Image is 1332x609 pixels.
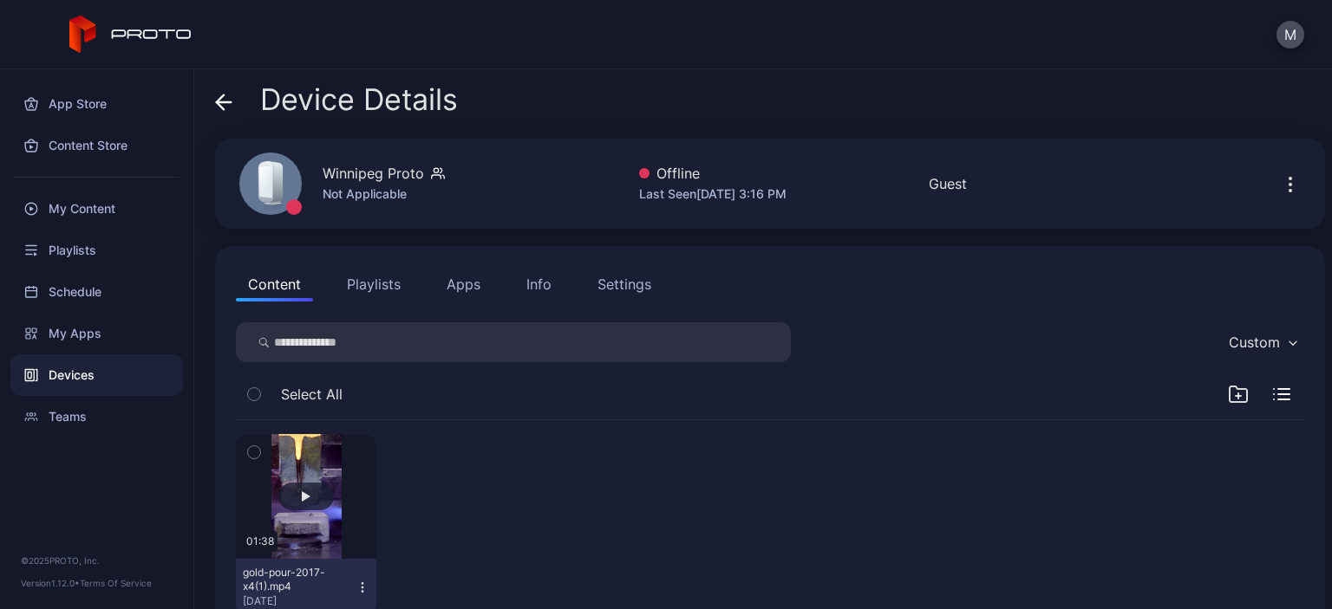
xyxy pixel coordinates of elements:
[243,594,356,608] div: [DATE]
[10,230,183,271] a: Playlists
[10,83,183,125] a: App Store
[80,578,152,588] a: Terms Of Service
[10,271,183,313] a: Schedule
[1229,334,1280,351] div: Custom
[323,184,445,204] div: Not Applicable
[1220,322,1304,362] button: Custom
[243,566,338,593] div: gold-pour-2017-x4(1).mp4
[639,184,787,204] div: Last Seen [DATE] 3:16 PM
[10,396,183,437] a: Teams
[10,125,183,166] a: Content Store
[10,313,183,354] a: My Apps
[281,384,343,405] span: Select All
[10,188,183,230] a: My Content
[526,274,552,295] div: Info
[10,354,183,396] a: Devices
[1276,21,1304,49] button: M
[514,267,564,301] button: Info
[639,163,787,184] div: Offline
[929,173,967,194] div: Guest
[597,274,651,295] div: Settings
[21,578,80,588] span: Version 1.12.0 •
[434,267,493,301] button: Apps
[260,83,458,116] span: Device Details
[236,267,313,301] button: Content
[335,267,413,301] button: Playlists
[585,267,663,301] button: Settings
[323,163,424,184] div: Winnipeg Proto
[21,554,173,567] div: © 2025 PROTO, Inc.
